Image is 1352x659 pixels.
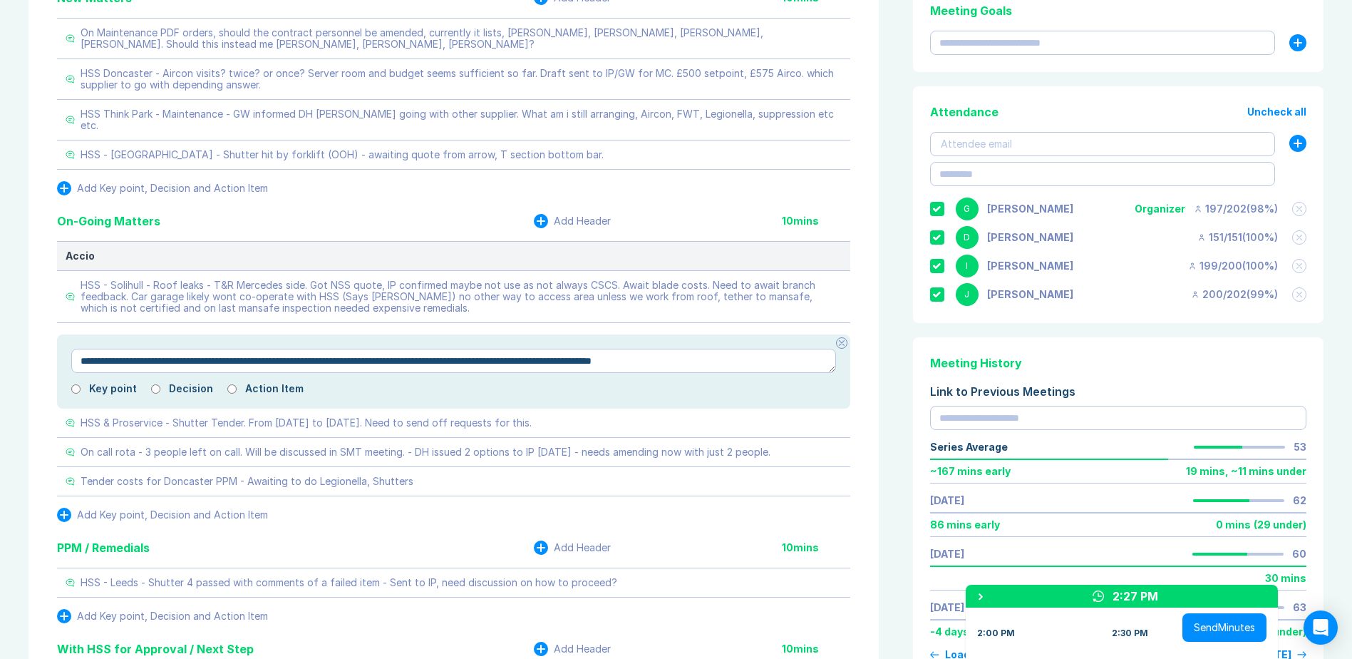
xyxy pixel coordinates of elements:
[930,466,1011,477] div: ~ 167 mins early
[1304,611,1338,645] div: Open Intercom Messenger
[1247,106,1306,118] button: Uncheck all
[1182,613,1266,642] button: SendMinutes
[77,183,268,194] div: Add Key point, Decision and Action Item
[930,383,1306,400] div: Link to Previous Meetings
[534,541,611,555] button: Add Header
[534,214,611,228] button: Add Header
[554,542,611,553] div: Add Header
[1112,628,1148,639] div: 2:30 PM
[245,383,304,394] label: Action Item
[81,280,842,314] div: HSS - Solihull - Roof leaks - T&R Mercedes side. Got NSS quote, IP confirmed maybe not use as not...
[987,203,1073,215] div: Gemma White
[554,215,611,227] div: Add Header
[169,383,213,394] label: Decision
[782,215,850,227] div: 10 mins
[66,250,842,262] div: Accio
[930,441,1008,453] div: Series Average
[987,260,1073,272] div: Iain Parnell
[534,642,611,656] button: Add Header
[930,602,964,613] a: [DATE]
[1216,519,1251,531] div: 0 mins
[930,519,1000,531] div: 86 mins early
[1191,289,1278,300] div: 200 / 202 ( 99 %)
[987,232,1073,243] div: David Hayter
[1293,495,1306,506] div: 62
[81,577,617,588] div: HSS - Leeds - Shutter 4 passed with comments of a failed item - Sent to IP, need discussion on ho...
[956,255,979,277] div: I
[57,539,150,556] div: PPM / Remedials
[57,508,268,522] button: Add Key point, Decision and Action Item
[1254,519,1306,531] div: ( 29 under )
[57,213,160,230] div: On-Going Matters
[57,609,268,623] button: Add Key point, Decision and Action Item
[782,643,850,655] div: 10 mins
[930,103,998,121] div: Attendance
[930,626,997,638] div: -4 days early
[554,643,611,655] div: Add Header
[956,226,979,249] div: D
[81,476,413,487] div: Tender costs for Doncaster PPM - Awaiting to do Legionella, Shutters
[81,149,604,160] div: HSS - [GEOGRAPHIC_DATA] - Shutter hit by forklift (OOH) - awaiting quote from arrow, T section bo...
[77,611,268,622] div: Add Key point, Decision and Action Item
[1186,466,1306,477] div: 19 mins , ~ 11 mins under
[89,383,137,394] label: Key point
[1194,203,1278,215] div: 197 / 202 ( 98 %)
[1188,260,1278,272] div: 199 / 200 ( 100 %)
[1254,626,1306,638] div: ( 29 under )
[1294,441,1306,453] div: 53
[81,417,532,429] div: HSS & Proservice - Shutter Tender. From [DATE] to [DATE]. Need to send off requests for this.
[81,68,842,91] div: HSS Doncaster - Aircon visits? twice? or once? Server room and budget seems sufficient so far. Dr...
[782,542,850,553] div: 10 mins
[930,548,964,560] a: [DATE]
[987,289,1073,300] div: Jonny Welbourn
[1113,588,1158,605] div: 2:27 PM
[930,495,964,506] a: [DATE]
[81,108,842,131] div: HSS Think Park - Maintenance - GW informed DH [PERSON_NAME] going with other supplier. What am i ...
[930,2,1306,19] div: Meeting Goals
[81,446,770,458] div: On call rota - 3 people left on call. Will be discussed in SMT meeting. - DH issued 2 options to ...
[1293,602,1306,613] div: 63
[57,640,254,658] div: With HSS for Approval / Next Step
[930,354,1306,372] div: Meeting History
[77,509,268,521] div: Add Key point, Decision and Action Item
[81,27,842,50] div: On Maintenance PDF orders, should the contract personnel be amended, currently it lists, [PERSON_...
[956,283,979,306] div: J
[1292,548,1306,560] div: 60
[1265,573,1306,584] div: 30 mins
[977,628,1015,639] div: 2:00 PM
[57,181,268,195] button: Add Key point, Decision and Action Item
[956,198,979,220] div: G
[1197,232,1278,243] div: 151 / 151 ( 100 %)
[1135,203,1185,215] div: Organizer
